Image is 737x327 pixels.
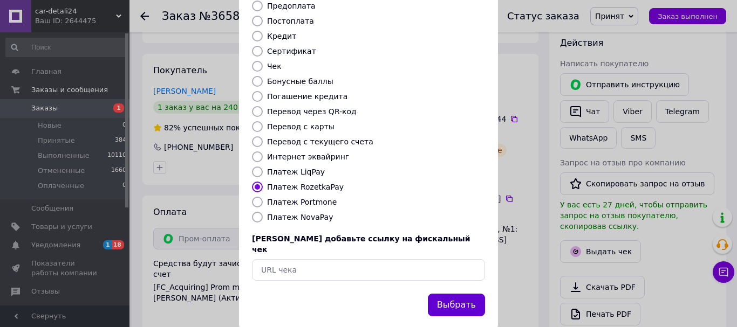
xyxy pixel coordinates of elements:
[267,183,344,191] label: Платеж RozetkaPay
[267,2,316,10] label: Предоплата
[267,62,282,71] label: Чек
[428,294,485,317] button: Выбрать
[267,47,316,55] label: Сертификат
[267,32,296,40] label: Кредит
[267,168,325,176] label: Платеж LiqPay
[267,198,337,206] label: Платеж Portmone
[267,213,333,221] label: Платеж NovaPay
[267,92,347,101] label: Погашение кредита
[267,122,335,131] label: Перевод с карты
[252,234,470,254] span: [PERSON_NAME] добавьте ссылку на фискальный чек
[267,137,373,146] label: Перевод с текущего счета
[267,107,357,116] label: Перевод через QR-код
[267,77,333,86] label: Бонусные баллы
[252,259,485,281] input: URL чека
[267,152,349,161] label: Интернет эквайринг
[267,17,314,25] label: Постоплата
